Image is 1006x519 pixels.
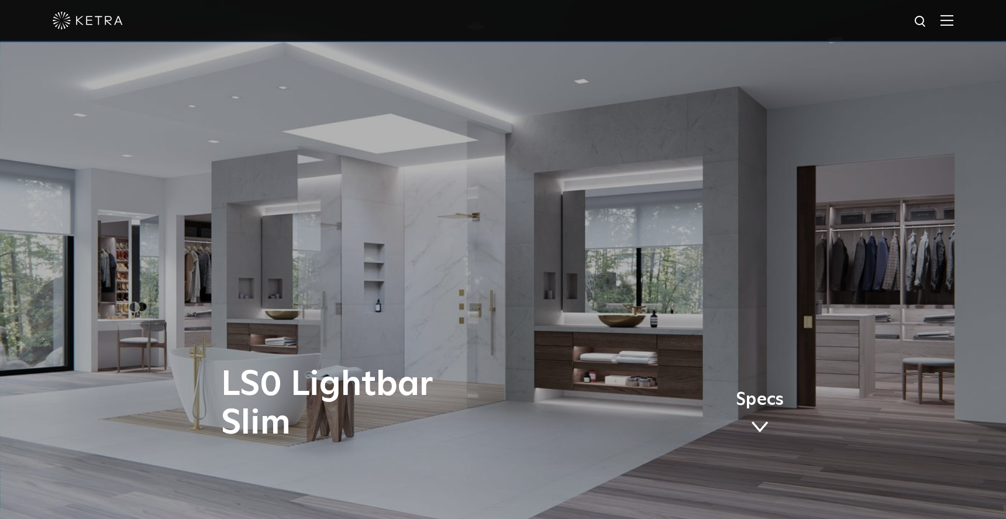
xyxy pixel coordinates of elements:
[53,12,123,29] img: ketra-logo-2019-white
[914,15,928,29] img: search icon
[736,391,784,437] a: Specs
[221,366,552,443] h1: LS0 Lightbar Slim
[940,15,953,26] img: Hamburger%20Nav.svg
[736,391,784,408] span: Specs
